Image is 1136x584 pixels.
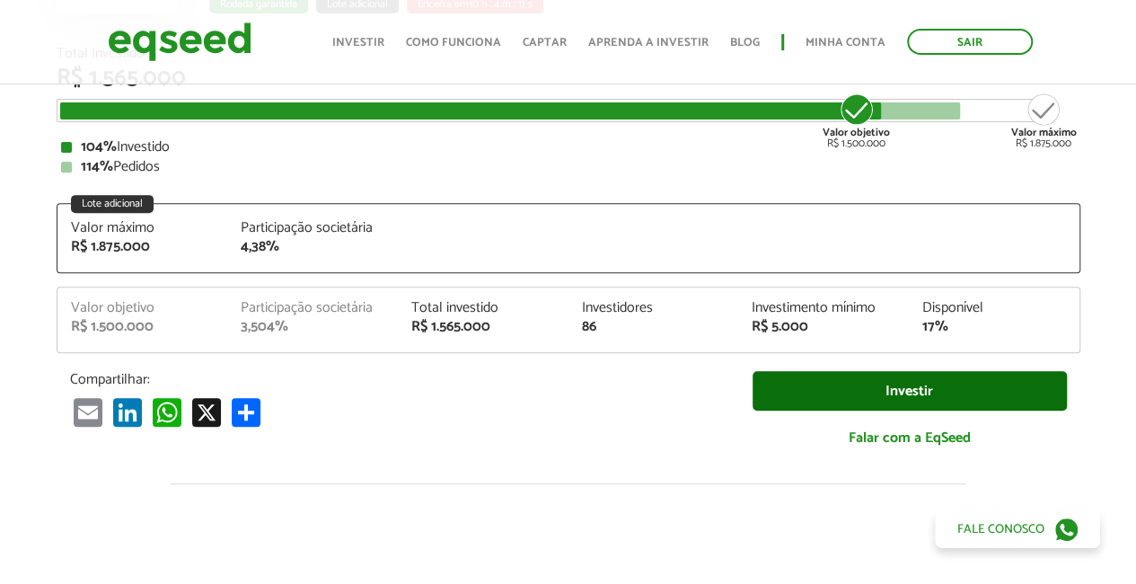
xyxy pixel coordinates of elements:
[71,240,215,254] div: R$ 1.875.000
[241,301,384,315] div: Participação societária
[588,37,709,49] a: Aprenda a investir
[806,37,885,49] a: Minha conta
[581,301,725,315] div: Investidores
[149,397,185,427] a: WhatsApp
[922,301,1066,315] div: Disponível
[71,221,215,235] div: Valor máximo
[523,37,567,49] a: Captar
[1011,92,1077,149] div: R$ 1.875.000
[61,160,1076,174] div: Pedidos
[57,66,1080,90] div: R$ 1.565.000
[108,18,251,66] img: EqSeed
[70,371,726,388] p: Compartilhar:
[241,221,384,235] div: Participação societária
[81,135,117,159] strong: 104%
[61,140,1076,155] div: Investido
[411,320,555,334] div: R$ 1.565.000
[241,320,384,334] div: 3,504%
[70,397,106,427] a: Email
[752,320,895,334] div: R$ 5.000
[922,320,1066,334] div: 17%
[935,510,1100,548] a: Fale conosco
[71,195,154,213] div: Lote adicional
[581,320,725,334] div: 86
[753,420,1067,456] a: Falar com a EqSeed
[81,155,113,179] strong: 114%
[907,29,1033,55] a: Sair
[228,397,264,427] a: Compartilhar
[753,371,1067,411] a: Investir
[1011,124,1077,141] strong: Valor máximo
[823,124,890,141] strong: Valor objetivo
[730,37,760,49] a: Blog
[406,37,501,49] a: Como funciona
[110,397,145,427] a: LinkedIn
[823,92,890,149] div: R$ 1.500.000
[332,37,384,49] a: Investir
[71,301,215,315] div: Valor objetivo
[189,397,225,427] a: X
[752,301,895,315] div: Investimento mínimo
[411,301,555,315] div: Total investido
[71,320,215,334] div: R$ 1.500.000
[241,240,384,254] div: 4,38%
